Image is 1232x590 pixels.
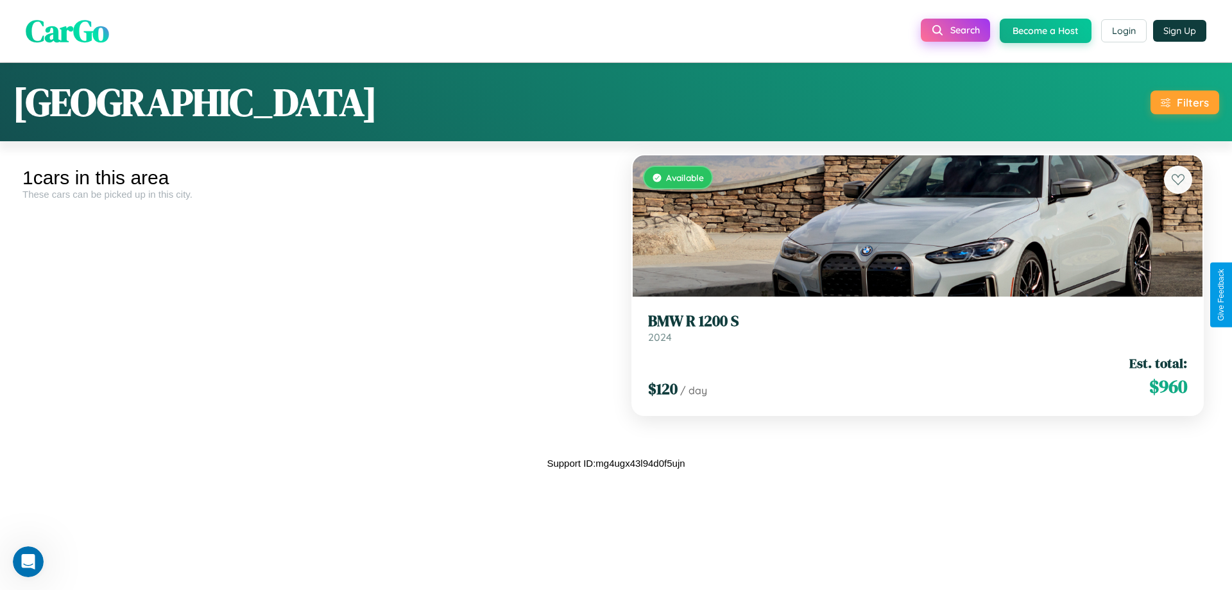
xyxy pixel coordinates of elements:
[1000,19,1091,43] button: Become a Host
[648,312,1187,343] a: BMW R 1200 S2024
[950,24,980,36] span: Search
[680,384,707,397] span: / day
[547,455,685,472] p: Support ID: mg4ugx43l94d0f5ujn
[648,378,678,399] span: $ 120
[22,167,606,189] div: 1 cars in this area
[22,189,606,200] div: These cars can be picked up in this city.
[648,331,672,343] span: 2024
[13,546,44,577] iframe: Intercom live chat
[648,312,1187,331] h3: BMW R 1200 S
[1151,91,1219,114] button: Filters
[921,19,990,42] button: Search
[666,172,704,183] span: Available
[1153,20,1206,42] button: Sign Up
[1129,354,1187,372] span: Est. total:
[1101,19,1147,42] button: Login
[13,76,377,128] h1: [GEOGRAPHIC_DATA]
[1149,374,1187,399] span: $ 960
[26,10,109,52] span: CarGo
[1217,269,1226,321] div: Give Feedback
[1177,96,1209,109] div: Filters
